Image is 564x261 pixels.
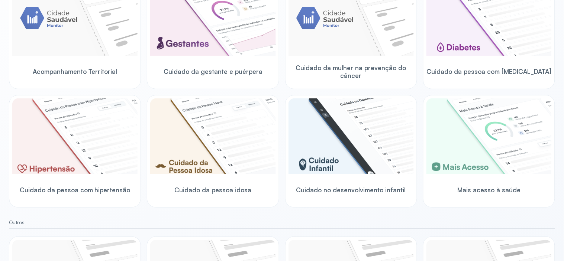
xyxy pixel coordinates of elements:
[289,98,414,174] img: child-development.png
[33,68,117,75] span: Acompanhamento Territorial
[9,219,555,226] small: Outros
[164,68,262,75] span: Cuidado da gestante e puérpera
[296,186,406,194] span: Cuidado no desenvolvimento infantil
[426,98,552,174] img: healthcare-greater-access.png
[426,68,551,75] span: Cuidado da pessoa com [MEDICAL_DATA]
[20,186,130,194] span: Cuidado da pessoa com hipertensão
[174,186,251,194] span: Cuidado da pessoa idosa
[457,186,521,194] span: Mais acesso à saúde
[289,64,414,80] span: Cuidado da mulher na prevenção do câncer
[150,98,275,174] img: elderly.png
[12,98,138,174] img: hypertension.png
